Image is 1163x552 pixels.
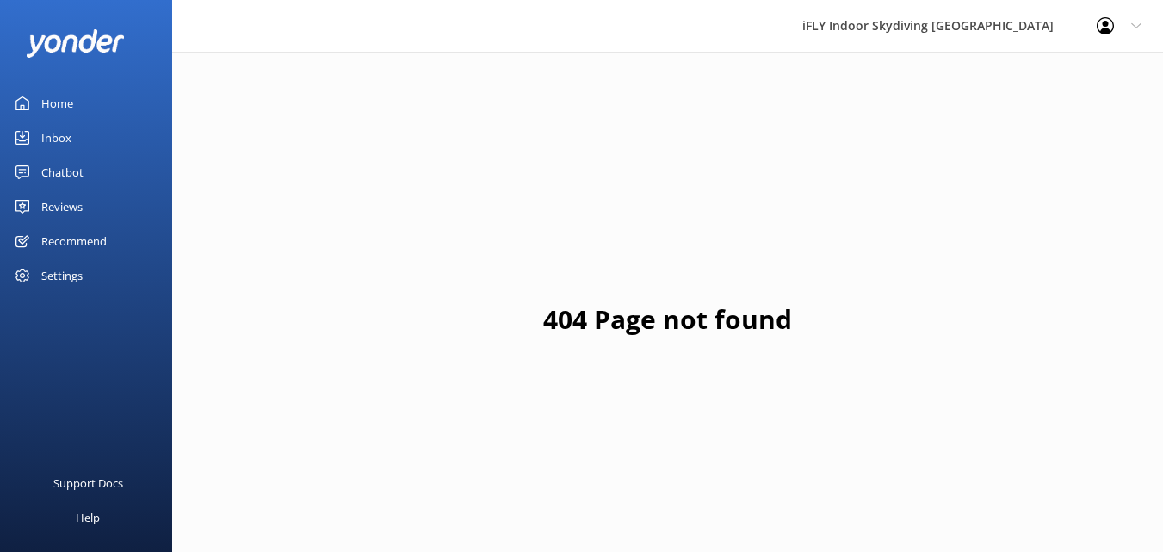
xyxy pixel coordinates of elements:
div: Support Docs [53,466,123,500]
div: Help [76,500,100,535]
img: yonder-white-logo.png [26,29,125,58]
div: Home [41,86,73,121]
div: Inbox [41,121,71,155]
div: Reviews [41,189,83,224]
h1: 404 Page not found [543,299,792,340]
div: Chatbot [41,155,84,189]
div: Recommend [41,224,107,258]
div: Settings [41,258,83,293]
